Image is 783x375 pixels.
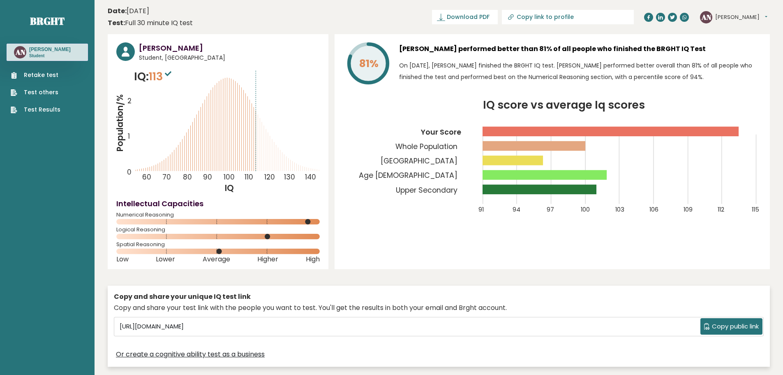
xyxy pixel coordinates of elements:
tspan: IQ [225,182,234,194]
tspan: Upper Secondary [396,185,457,195]
a: Or create a cognitive ability test as a business [116,349,265,359]
tspan: 70 [162,172,171,182]
tspan: 130 [284,172,296,182]
tspan: Age [DEMOGRAPHIC_DATA] [359,170,457,180]
tspan: 100 [224,172,235,182]
tspan: Population/% [114,94,126,152]
tspan: 112 [718,205,724,214]
div: Full 30 minute IQ test [108,18,193,28]
tspan: Your Score [420,127,461,137]
tspan: 109 [684,205,693,214]
span: Copy public link [712,322,759,331]
tspan: 60 [142,172,151,182]
tspan: 140 [305,172,316,182]
tspan: 91 [478,205,484,214]
span: High [306,258,320,261]
div: Copy and share your unique IQ test link [114,292,764,302]
tspan: Whole Population [395,142,457,151]
a: Test others [11,88,60,97]
b: Test: [108,18,125,28]
tspan: 100 [581,205,590,214]
tspan: 120 [264,172,275,182]
tspan: 97 [547,205,554,214]
p: IQ: [134,68,173,85]
span: Download PDF [447,13,490,21]
tspan: 80 [183,172,192,182]
tspan: 110 [245,172,253,182]
tspan: 90 [203,172,212,182]
a: Retake test [11,71,60,79]
a: Test Results [11,105,60,114]
tspan: 94 [513,205,520,214]
tspan: 81% [359,56,379,71]
button: Copy public link [700,318,762,335]
span: Logical Reasoning [116,228,320,231]
button: [PERSON_NAME] [715,13,767,21]
span: Spatial Reasoning [116,243,320,246]
span: Average [203,258,230,261]
time: [DATE] [108,6,149,16]
span: Lower [156,258,175,261]
h3: [PERSON_NAME] performed better than 81% of all people who finished the BRGHT IQ Test [399,42,761,56]
tspan: 106 [649,205,658,214]
tspan: 0 [127,167,132,177]
span: Student, [GEOGRAPHIC_DATA] [139,54,320,62]
tspan: 2 [127,96,132,106]
p: On [DATE], [PERSON_NAME] finished the BRGHT IQ test. [PERSON_NAME] performed better overall than ... [399,60,761,83]
b: Date: [108,6,127,16]
span: 113 [149,69,173,84]
h4: Intellectual Capacities [116,198,320,209]
span: Numerical Reasoning [116,213,320,217]
h3: [PERSON_NAME] [139,42,320,54]
p: Student [29,53,71,59]
text: AN [15,47,25,57]
div: Copy and share your test link with the people you want to test. You'll get the results in both yo... [114,303,764,313]
a: Download PDF [432,10,498,24]
tspan: [GEOGRAPHIC_DATA] [381,156,457,166]
tspan: 103 [615,205,624,214]
tspan: IQ score vs average Iq scores [483,97,645,112]
span: Low [116,258,129,261]
text: AN [701,12,711,21]
a: Brght [30,14,65,28]
h3: [PERSON_NAME] [29,46,71,53]
tspan: 115 [752,205,759,214]
span: Higher [257,258,278,261]
tspan: 1 [128,131,130,141]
